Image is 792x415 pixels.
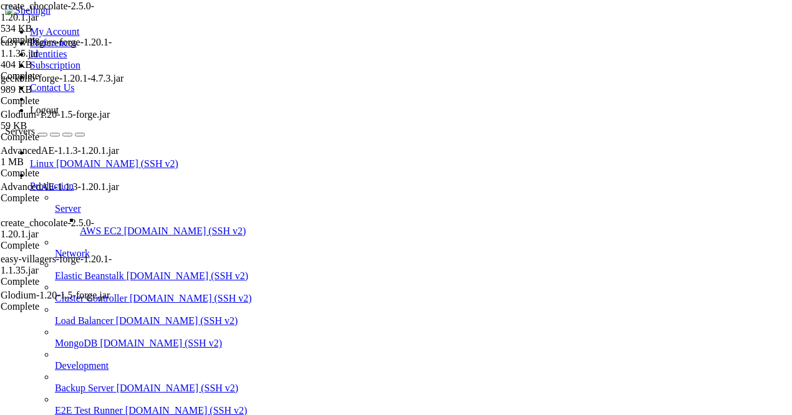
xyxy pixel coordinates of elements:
span: easy-villagers-forge-1.20.1-1.1.35.jar [1,37,125,70]
div: 534 KB [1,23,125,34]
div: Complete [1,301,125,312]
span: geckolib-forge-1.20.1-4.7.3.jar [1,73,125,95]
span: AdvancedAE-1.1.3-1.20.1.jar [1,145,119,156]
span: Glodium-1.20-1.5-forge.jar [1,290,110,300]
span: create_chocolate-2.5.0-1.20.1.jar [1,217,94,239]
div: 404 KB [1,59,125,70]
span: AdvancedAE-1.1.3-1.20.1.jar [1,181,119,192]
span: geckolib-forge-1.20.1-4.7.3.jar [1,73,123,83]
span: create_chocolate-2.5.0-1.20.1.jar [1,1,94,22]
div: 989 KB [1,84,125,95]
span: AdvancedAE-1.1.3-1.20.1.jar [1,145,125,168]
div: 1 MB [1,156,125,168]
div: Complete [1,95,125,107]
div: Complete [1,70,125,82]
span: Glodium-1.20-1.5-forge.jar [1,109,125,131]
div: Complete [1,34,125,45]
span: easy-villagers-forge-1.20.1-1.1.35.jar [1,254,112,275]
div: Complete [1,131,125,143]
span: easy-villagers-forge-1.20.1-1.1.35.jar [1,37,112,59]
span: Glodium-1.20-1.5-forge.jar [1,109,110,120]
div: Complete [1,240,125,251]
div: Complete [1,168,125,179]
div: Complete [1,276,125,287]
span: create_chocolate-2.5.0-1.20.1.jar [1,1,125,34]
div: 59 KB [1,120,125,131]
div: Complete [1,193,125,204]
